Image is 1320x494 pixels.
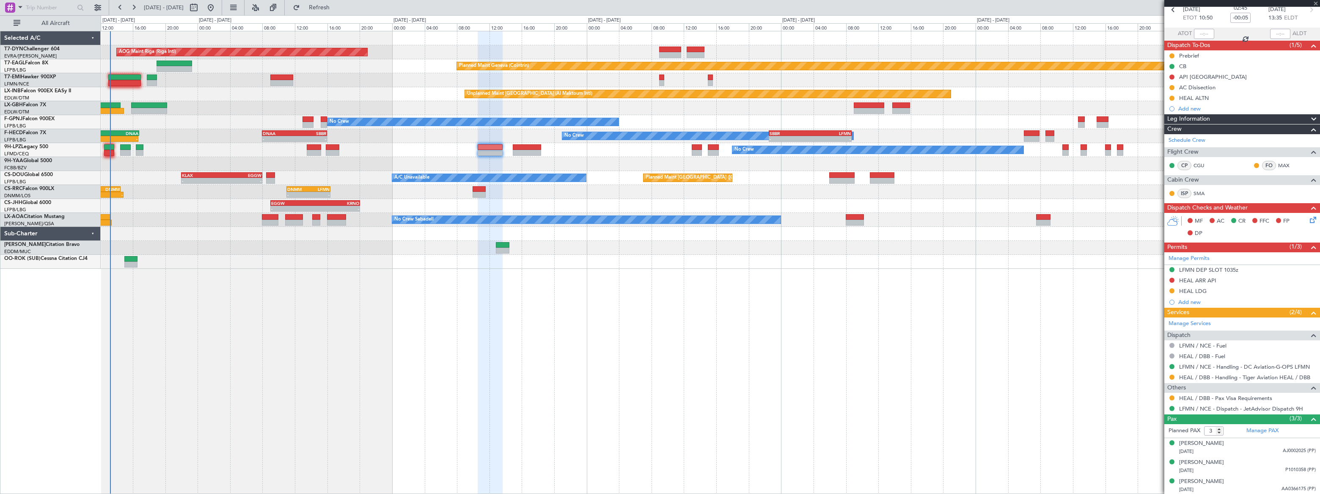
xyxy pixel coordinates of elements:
[1179,374,1310,381] a: HEAL / DBB - Handling - Tiger Aviation HEAL / DBB
[846,23,879,31] div: 08:00
[4,172,53,177] a: CS-DOUGlobal 6500
[26,1,74,14] input: Trip Number
[1268,14,1282,22] span: 13:35
[1195,229,1202,238] span: DP
[119,46,176,58] div: AOG Maint Riga (Riga Intl)
[782,17,815,24] div: [DATE] - [DATE]
[1167,308,1189,317] span: Services
[4,200,51,205] a: CS-JHHGlobal 6000
[1167,147,1199,157] span: Flight Crew
[4,53,57,59] a: EVRA/[PERSON_NAME]
[182,178,222,183] div: -
[587,23,619,31] div: 00:00
[4,130,46,135] a: F-HECDFalcon 7X
[263,131,294,136] div: DNAA
[4,256,41,261] span: OO-ROK (SUB)
[734,144,754,156] div: No Crew
[1217,217,1224,226] span: AC
[182,173,222,178] div: KLAX
[1008,23,1041,31] div: 04:00
[1183,6,1200,14] span: [DATE]
[1268,6,1286,14] span: [DATE]
[810,131,851,136] div: LFMN
[133,23,165,31] div: 16:00
[4,88,71,94] a: LX-INBFalcon 900EX EASy II
[4,207,26,213] a: LFPB/LBG
[522,23,554,31] div: 16:00
[4,47,60,52] a: T7-DYNChallenger 604
[4,137,26,143] a: LFPB/LBG
[4,214,65,219] a: LX-AOACitation Mustang
[4,151,29,157] a: LFMD/CEQ
[102,17,135,24] div: [DATE] - [DATE]
[1178,298,1316,306] div: Add new
[781,23,814,31] div: 00:00
[302,5,337,11] span: Refresh
[360,23,392,31] div: 20:00
[1177,189,1191,198] div: ISP
[1167,383,1186,393] span: Others
[110,136,137,141] div: -
[1167,114,1210,124] span: Leg Information
[489,23,522,31] div: 12:00
[394,213,434,226] div: No Crew Sabadell
[4,144,48,149] a: 9H-LPZLegacy 500
[394,171,429,184] div: A/C Unavailable
[1179,363,1310,370] a: LFMN / NCE - Handling - DC Aviation-G-OPS LFMN
[977,17,1009,24] div: [DATE] - [DATE]
[4,61,48,66] a: T7-EAGLFalcon 8X
[4,172,24,177] span: CS-DOU
[1193,162,1213,169] a: CGU
[814,23,846,31] div: 04:00
[1292,30,1306,38] span: ALDT
[1179,277,1216,284] div: HEAL ARR API
[1167,331,1191,340] span: Dispatch
[165,23,198,31] div: 20:00
[1179,395,1272,402] a: HEAL / DBB - Pax Visa Requirements
[564,130,584,142] div: No Crew
[770,131,810,136] div: SBBR
[1167,175,1199,185] span: Cabin Crew
[1178,30,1192,38] span: ATOT
[330,116,349,128] div: No Crew
[457,23,489,31] div: 08:00
[4,193,30,199] a: DNMM/LOS
[619,23,652,31] div: 04:00
[289,1,340,14] button: Refresh
[4,221,54,227] a: [PERSON_NAME]/QSA
[1040,23,1073,31] div: 08:00
[1167,124,1182,134] span: Crew
[1283,447,1316,455] span: AJ0002025 (PP)
[22,20,89,26] span: All Aircraft
[1193,190,1213,197] a: SMA
[1283,217,1290,226] span: FP
[4,242,80,247] a: [PERSON_NAME]Citation Bravo
[810,136,851,141] div: -
[271,201,315,206] div: EGGW
[943,23,976,31] div: 20:00
[1179,486,1193,493] span: [DATE]
[4,214,24,219] span: LX-AOA
[4,242,46,247] span: [PERSON_NAME]
[327,23,360,31] div: 16:00
[294,136,326,141] div: -
[4,116,55,121] a: F-GPNJFalcon 900EX
[198,23,230,31] div: 00:00
[98,187,120,192] div: DNMM
[315,201,359,206] div: KRNO
[770,136,810,141] div: -
[878,23,911,31] div: 12:00
[4,186,54,191] a: CS-RRCFalcon 900LX
[1290,41,1302,50] span: (1/5)
[425,23,457,31] div: 04:00
[1246,427,1279,435] a: Manage PAX
[554,23,587,31] div: 20:00
[1195,217,1203,226] span: MF
[262,23,295,31] div: 08:00
[102,192,123,197] div: -
[749,23,781,31] div: 20:00
[1238,217,1246,226] span: CR
[1179,467,1193,474] span: [DATE]
[4,123,26,129] a: LFPB/LBG
[1179,353,1225,360] a: HEAL / DBB - Fuel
